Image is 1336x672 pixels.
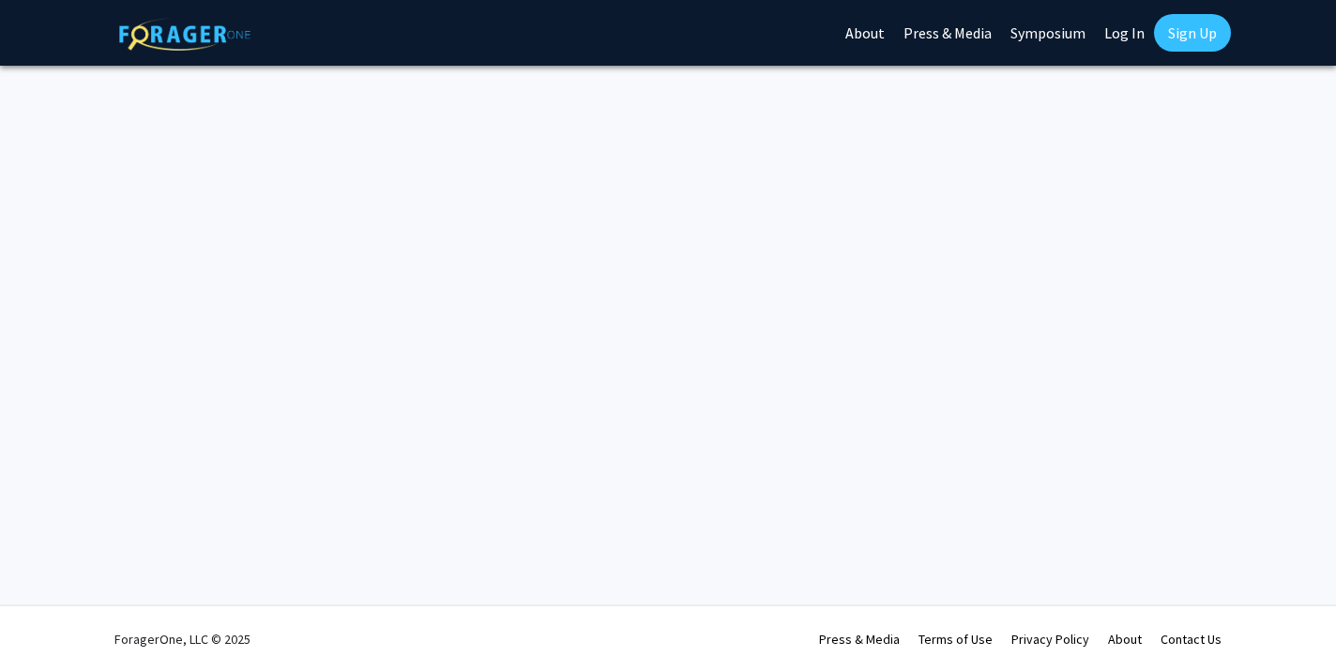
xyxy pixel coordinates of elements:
[1161,631,1222,648] a: Contact Us
[1011,631,1089,648] a: Privacy Policy
[114,606,250,672] div: ForagerOne, LLC © 2025
[1108,631,1142,648] a: About
[918,631,993,648] a: Terms of Use
[119,18,250,51] img: ForagerOne Logo
[819,631,900,648] a: Press & Media
[1154,14,1231,52] a: Sign Up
